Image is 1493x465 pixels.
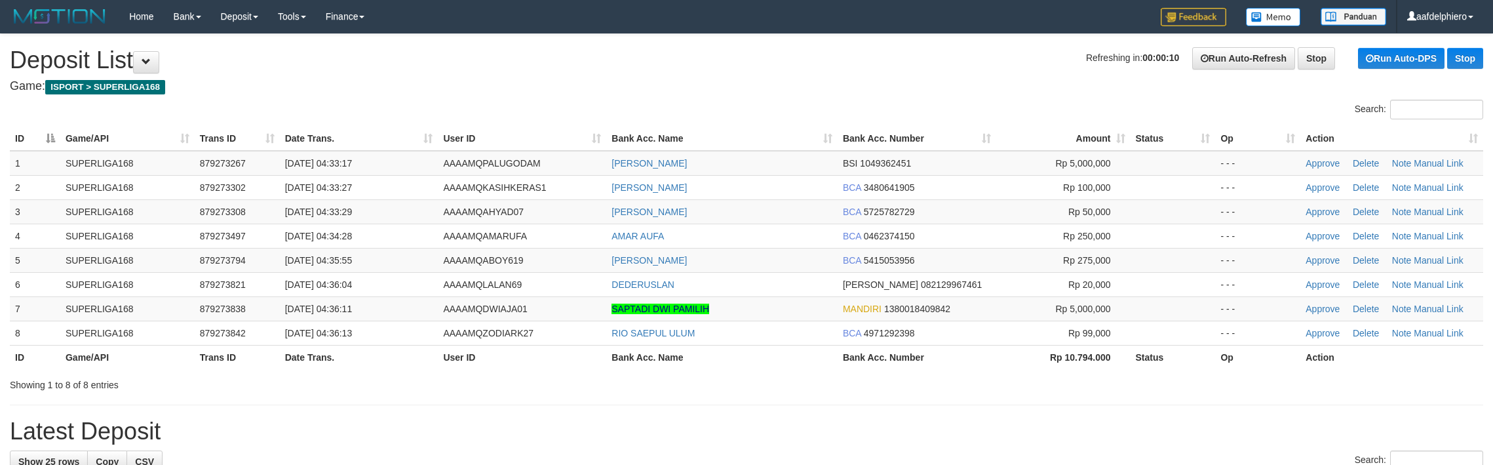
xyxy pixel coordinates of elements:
[1131,345,1216,369] th: Status
[1321,8,1386,26] img: panduan.png
[1142,52,1179,63] strong: 00:00:10
[443,207,524,217] span: AAAAMQAHYAD07
[10,418,1483,445] h1: Latest Deposit
[10,373,612,392] div: Showing 1 to 8 of 8 entries
[10,345,60,369] th: ID
[1086,52,1179,63] span: Refreshing in:
[1414,255,1464,266] a: Manual Link
[285,158,352,169] span: [DATE] 04:33:17
[285,255,352,266] span: [DATE] 04:35:55
[200,255,246,266] span: 879273794
[60,321,195,345] td: SUPERLIGA168
[443,231,527,241] span: AAAAMQAMARUFA
[285,207,352,217] span: [DATE] 04:33:29
[1063,182,1110,193] span: Rp 100,000
[60,175,195,199] td: SUPERLIGA168
[1306,279,1340,290] a: Approve
[10,248,60,272] td: 5
[1215,321,1300,345] td: - - -
[60,296,195,321] td: SUPERLIGA168
[1063,255,1110,266] span: Rp 275,000
[1392,255,1412,266] a: Note
[60,272,195,296] td: SUPERLIGA168
[443,158,540,169] span: AAAAMQPALUGODAM
[611,304,709,314] a: SAPTADI DWI PAMILIH
[996,345,1131,369] th: Rp 10.794.000
[60,345,195,369] th: Game/API
[200,207,246,217] span: 879273308
[843,255,861,266] span: BCA
[1306,207,1340,217] a: Approve
[1392,182,1412,193] a: Note
[1063,231,1110,241] span: Rp 250,000
[1215,272,1300,296] td: - - -
[285,279,352,290] span: [DATE] 04:36:04
[611,279,674,290] a: DEDERUSLAN
[10,47,1483,73] h1: Deposit List
[606,127,838,151] th: Bank Acc. Name: activate to sort column ascending
[10,175,60,199] td: 2
[1355,100,1483,119] label: Search:
[1306,255,1340,266] a: Approve
[860,158,911,169] span: Copy 1049362451 to clipboard
[1358,48,1445,69] a: Run Auto-DPS
[438,127,606,151] th: User ID: activate to sort column ascending
[1215,151,1300,176] td: - - -
[1392,158,1412,169] a: Note
[443,279,522,290] span: AAAAMQLALAN69
[1392,279,1412,290] a: Note
[60,199,195,224] td: SUPERLIGA168
[1353,255,1379,266] a: Delete
[864,231,915,241] span: Copy 0462374150 to clipboard
[1192,47,1295,70] a: Run Auto-Refresh
[843,328,861,338] span: BCA
[443,182,546,193] span: AAAAMQKASIHKERAS1
[10,151,60,176] td: 1
[1215,248,1300,272] td: - - -
[10,321,60,345] td: 8
[10,296,60,321] td: 7
[1298,47,1335,70] a: Stop
[285,328,352,338] span: [DATE] 04:36:13
[285,231,352,241] span: [DATE] 04:34:28
[1055,304,1110,314] span: Rp 5,000,000
[843,158,858,169] span: BSI
[1306,231,1340,241] a: Approve
[10,224,60,248] td: 4
[1306,182,1340,193] a: Approve
[1353,207,1379,217] a: Delete
[884,304,950,314] span: Copy 1380018409842 to clipboard
[864,207,915,217] span: Copy 5725782729 to clipboard
[1215,224,1300,248] td: - - -
[843,182,861,193] span: BCA
[10,80,1483,93] h4: Game:
[843,231,861,241] span: BCA
[1215,199,1300,224] td: - - -
[200,182,246,193] span: 879273302
[195,127,280,151] th: Trans ID: activate to sort column ascending
[1215,175,1300,199] td: - - -
[1215,345,1300,369] th: Op
[611,255,687,266] a: [PERSON_NAME]
[438,345,606,369] th: User ID
[864,255,915,266] span: Copy 5415053956 to clipboard
[611,182,687,193] a: [PERSON_NAME]
[443,304,527,314] span: AAAAMQDWIAJA01
[10,272,60,296] td: 6
[200,304,246,314] span: 879273838
[10,127,60,151] th: ID: activate to sort column descending
[843,207,861,217] span: BCA
[1306,328,1340,338] a: Approve
[864,182,915,193] span: Copy 3480641905 to clipboard
[611,158,687,169] a: [PERSON_NAME]
[280,127,438,151] th: Date Trans.: activate to sort column ascending
[1055,158,1110,169] span: Rp 5,000,000
[200,158,246,169] span: 879273267
[10,7,109,26] img: MOTION_logo.png
[606,345,838,369] th: Bank Acc. Name
[1300,345,1483,369] th: Action
[285,304,352,314] span: [DATE] 04:36:11
[200,328,246,338] span: 879273842
[1392,207,1412,217] a: Note
[1414,158,1464,169] a: Manual Link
